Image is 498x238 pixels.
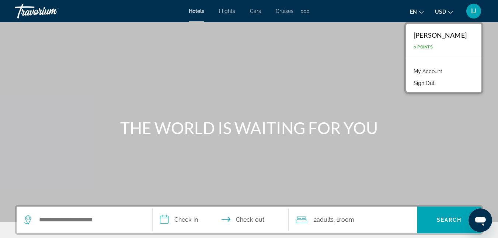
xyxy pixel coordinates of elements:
[410,78,438,88] button: Sign Out
[435,6,453,17] button: Change currency
[410,6,424,17] button: Change language
[471,7,476,15] span: IJ
[317,216,334,223] span: Adults
[414,45,433,50] span: 0 Points
[469,208,492,232] iframe: Button to launch messaging window
[301,5,309,17] button: Extra navigation items
[219,8,235,14] a: Flights
[189,8,204,14] a: Hotels
[437,217,462,223] span: Search
[314,215,334,225] span: 2
[339,216,354,223] span: Room
[250,8,261,14] a: Cars
[17,207,481,233] div: Search widget
[410,67,446,76] a: My Account
[289,207,417,233] button: Travelers: 2 adults, 0 children
[417,207,481,233] button: Search
[38,214,141,225] input: Search hotel destination
[414,31,467,39] div: [PERSON_NAME]
[334,215,354,225] span: , 1
[153,207,289,233] button: Select check in and out date
[464,3,483,19] button: User Menu
[435,9,446,15] span: USD
[15,1,88,21] a: Travorium
[276,8,293,14] a: Cruises
[111,118,387,137] h1: THE WORLD IS WAITING FOR YOU
[410,9,417,15] span: en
